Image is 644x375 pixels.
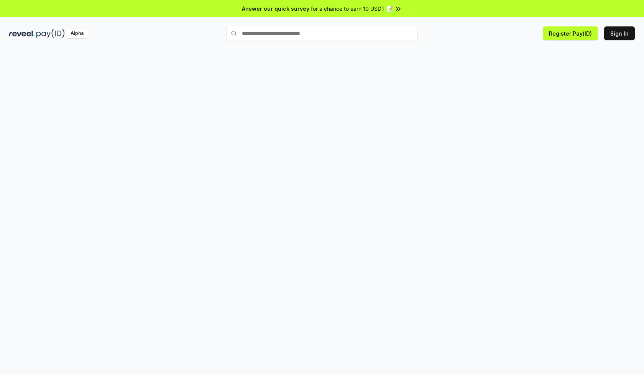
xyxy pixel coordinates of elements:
[311,5,393,13] span: for a chance to earn 10 USDT 📝
[543,26,598,40] button: Register Pay(ID)
[9,29,35,38] img: reveel_dark
[66,29,88,38] div: Alpha
[604,26,635,40] button: Sign In
[242,5,309,13] span: Answer our quick survey
[36,29,65,38] img: pay_id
